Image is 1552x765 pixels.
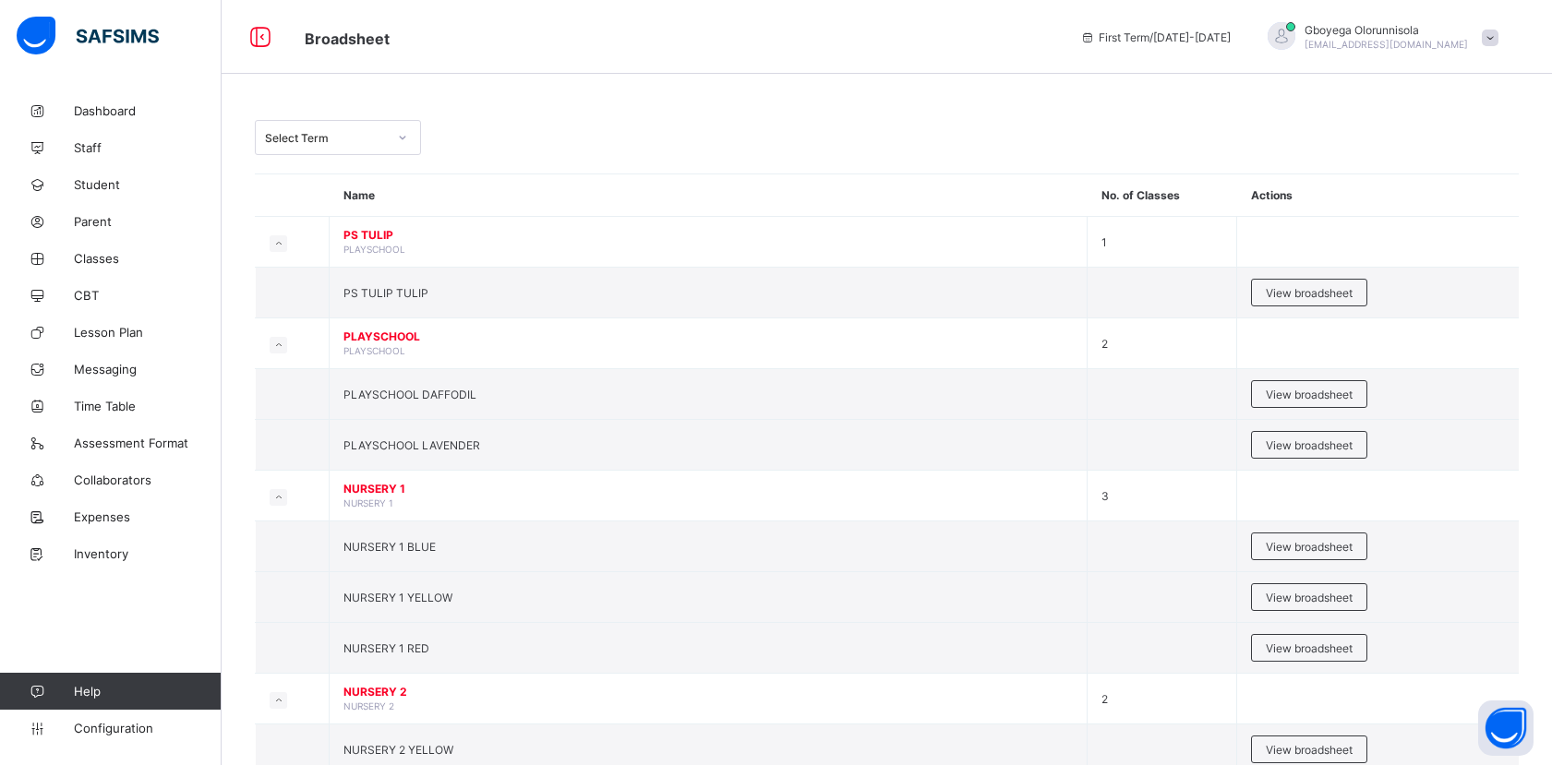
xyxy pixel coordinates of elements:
span: Configuration [74,721,221,735]
span: View broadsheet [1266,591,1353,604]
div: GboyegaOlorunnisola [1249,22,1508,53]
span: NURSERY 2 [343,685,1073,699]
span: Student [74,177,222,192]
span: Messaging [74,362,222,377]
span: Inventory [74,546,222,561]
a: View broadsheet [1251,735,1367,749]
span: Time Table [74,399,222,413]
span: PLAYSCHOOL LAVENDER [343,438,480,452]
a: View broadsheet [1251,532,1367,546]
span: CBT [74,288,222,303]
span: NURSERY 1 [343,497,393,508]
span: NURSERY 1 [343,482,1073,496]
span: PLAYSCHOOL DAFFODIL [343,388,476,401]
span: Assessment Format [74,436,222,450]
span: NURSERY 1 YELLOW [343,591,452,604]
span: Classes [74,251,222,266]
a: View broadsheet [1251,279,1367,293]
span: session/term information [1080,30,1231,44]
span: PLAYSCHOOL [343,329,1073,343]
span: Dashboard [74,103,222,118]
span: NURSERY 1 RED [343,641,429,655]
span: View broadsheet [1266,438,1353,452]
span: View broadsheet [1266,286,1353,300]
span: PLAYSCHOOL [343,345,405,356]
span: NURSERY 1 BLUE [343,540,436,554]
span: View broadsheet [1266,540,1353,554]
a: View broadsheet [1251,583,1367,597]
span: PLAYSCHOOL [343,244,405,255]
span: 3 [1101,489,1109,503]
th: Actions [1237,174,1519,217]
span: PS TULIP TULIP [343,286,428,300]
span: Gboyega Olorunnisola [1305,23,1468,37]
span: [EMAIL_ADDRESS][DOMAIN_NAME] [1305,39,1468,50]
span: NURSERY 2 [343,700,394,711]
button: Open asap [1478,700,1534,756]
span: Expenses [74,509,222,524]
span: 2 [1101,337,1108,351]
span: 1 [1101,235,1107,249]
span: Staff [74,140,222,155]
div: Select Term [265,131,387,145]
span: Broadsheet [305,30,390,48]
span: View broadsheet [1266,743,1353,757]
span: PS TULIP [343,228,1073,242]
span: View broadsheet [1266,388,1353,401]
span: 2 [1101,692,1108,706]
img: safsims [17,17,159,55]
span: View broadsheet [1266,641,1353,655]
a: View broadsheet [1251,431,1367,445]
a: View broadsheet [1251,380,1367,394]
span: NURSERY 2 YELLOW [343,743,453,757]
span: Help [74,684,221,699]
th: No. of Classes [1088,174,1237,217]
a: View broadsheet [1251,634,1367,648]
span: Collaborators [74,472,222,487]
th: Name [330,174,1088,217]
span: Parent [74,214,222,229]
span: Lesson Plan [74,325,222,340]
